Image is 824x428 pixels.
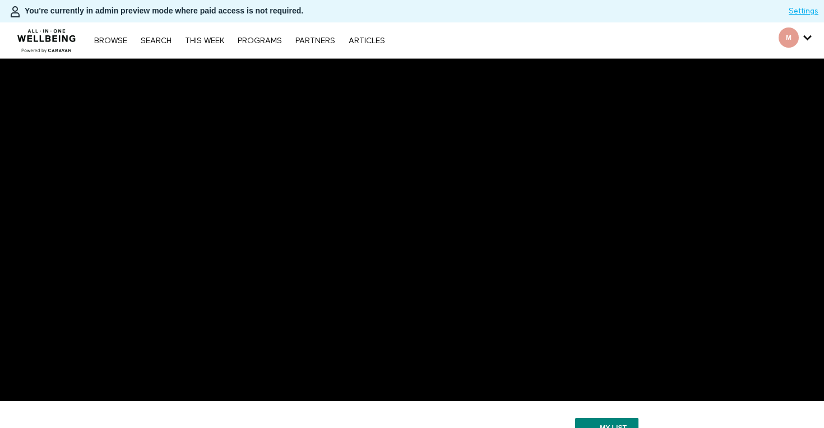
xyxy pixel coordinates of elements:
[770,22,820,58] div: Secondary
[89,35,390,46] nav: Primary
[135,37,177,45] a: Search
[232,37,288,45] a: PROGRAMS
[179,37,230,45] a: THIS WEEK
[13,21,81,54] img: CARAVAN
[8,5,22,19] img: person-bdfc0eaa9744423c596e6e1c01710c89950b1dff7c83b5d61d716cfd8139584f.svg
[89,37,133,45] a: Browse
[290,37,341,45] a: PARTNERS
[343,37,391,45] a: ARTICLES
[789,6,818,17] a: Settings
